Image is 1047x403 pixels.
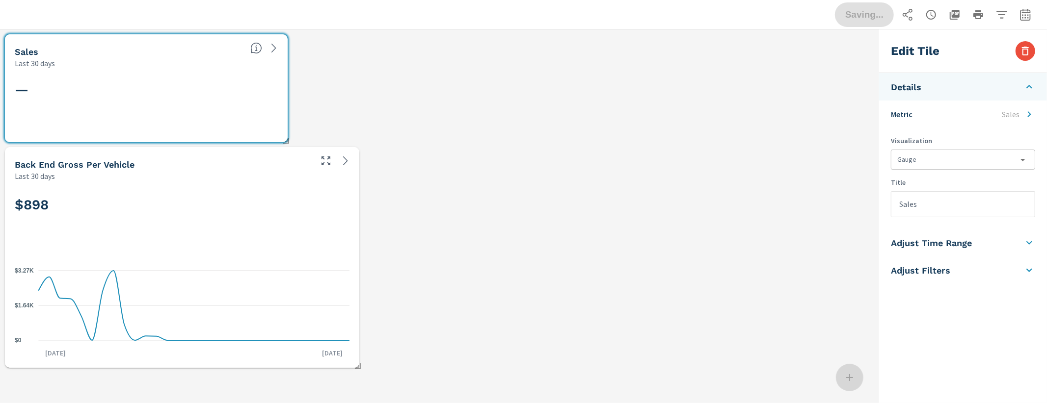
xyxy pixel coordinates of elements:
[891,265,950,276] h5: Adjust Filters
[318,153,334,169] button: Make Fullscreen
[338,153,353,169] a: See more details in report
[992,5,1012,25] button: Apply Filters
[1002,108,1020,120] p: Sales
[15,159,134,170] h5: Back End Gross Per Vehicle
[15,336,22,343] text: $0
[945,5,965,25] button: "Export Report to PDF"
[15,302,34,308] text: $1.64K
[891,108,913,120] p: Metric
[891,43,940,59] h3: Edit Tile
[1016,5,1035,25] button: Select Date Range
[315,348,349,358] p: [DATE]
[15,81,278,98] h2: —
[968,5,988,25] button: Print Report
[15,170,55,182] p: Last 30 days
[38,348,73,358] p: [DATE]
[891,237,972,249] h5: Adjust Time Range
[15,267,34,274] text: $3.27K
[250,42,262,54] span: Number of vehicles sold by the dealership over the selected date range. [Source: This data is sou...
[15,57,55,69] p: Last 30 days
[891,136,1035,146] p: Visualization
[15,196,349,213] h2: $898
[891,150,1035,169] div: Gauge
[898,5,917,25] button: Share Report
[15,47,38,57] h5: Sales
[266,40,282,56] a: See more details in report
[891,177,1035,187] p: Title
[891,81,921,93] h5: Details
